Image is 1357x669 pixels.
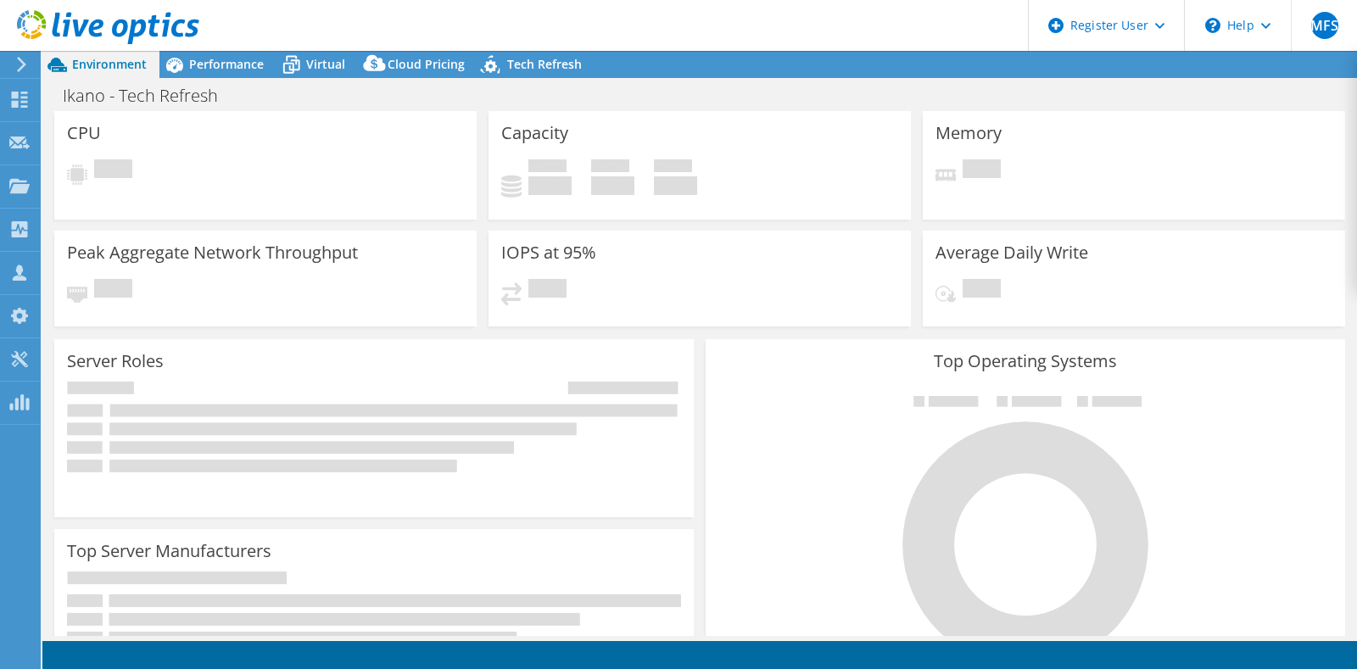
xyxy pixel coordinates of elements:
[67,542,271,560] h3: Top Server Manufacturers
[189,56,264,72] span: Performance
[388,56,465,72] span: Cloud Pricing
[963,159,1001,182] span: Pending
[94,279,132,302] span: Pending
[591,159,629,176] span: Free
[528,279,567,302] span: Pending
[591,176,634,195] h4: 0 GiB
[94,159,132,182] span: Pending
[501,243,596,262] h3: IOPS at 95%
[935,124,1002,142] h3: Memory
[1205,18,1220,33] svg: \n
[528,159,567,176] span: Used
[654,176,697,195] h4: 0 GiB
[67,124,101,142] h3: CPU
[306,56,345,72] span: Virtual
[654,159,692,176] span: Total
[935,243,1088,262] h3: Average Daily Write
[507,56,582,72] span: Tech Refresh
[501,124,568,142] h3: Capacity
[72,56,147,72] span: Environment
[528,176,572,195] h4: 0 GiB
[963,279,1001,302] span: Pending
[1311,12,1338,39] span: MFS
[67,243,358,262] h3: Peak Aggregate Network Throughput
[55,86,244,105] h1: Ikano - Tech Refresh
[67,352,164,371] h3: Server Roles
[718,352,1332,371] h3: Top Operating Systems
